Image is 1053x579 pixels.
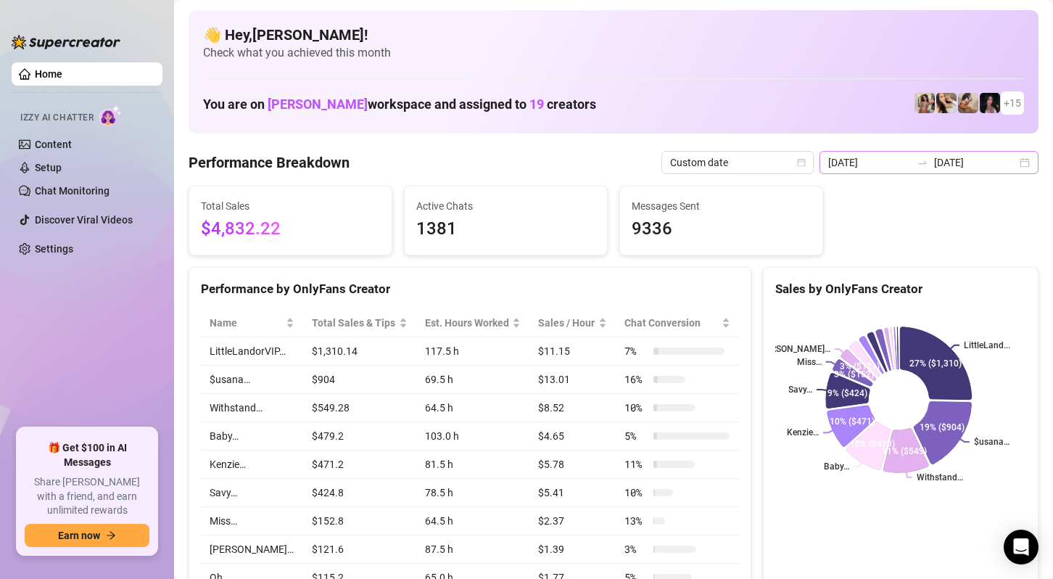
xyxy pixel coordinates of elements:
a: Chat Monitoring [35,185,110,197]
img: Avry (@avryjennerfree) [936,93,957,113]
span: 13 % [624,513,648,529]
a: Content [35,139,72,150]
td: $549.28 [303,394,416,422]
text: Baby… [824,461,849,472]
span: Total Sales & Tips [312,315,396,331]
text: [PERSON_NAME]… [758,345,830,355]
text: LittleLand... [964,340,1010,350]
td: $2.37 [529,507,616,535]
span: to [917,157,928,168]
td: $471.2 [303,451,416,479]
span: 7 % [624,343,648,359]
span: 10 % [624,400,648,416]
span: 1381 [416,215,595,243]
span: Total Sales [201,198,380,214]
td: 78.5 h [416,479,530,507]
h4: Performance Breakdown [189,152,350,173]
td: $8.52 [529,394,616,422]
div: Open Intercom Messenger [1004,530,1038,564]
td: 64.5 h [416,394,530,422]
img: AI Chatter [99,105,122,126]
span: 🎁 Get $100 in AI Messages [25,441,149,469]
td: Baby… [201,422,303,451]
span: Messages Sent [632,198,811,214]
span: [PERSON_NAME] [268,96,368,112]
div: Performance by OnlyFans Creator [201,279,739,299]
span: 5 % [624,428,648,444]
span: $4,832.22 [201,215,380,243]
a: Home [35,68,62,80]
h1: You are on workspace and assigned to creators [203,96,596,112]
td: Savy… [201,479,303,507]
td: 117.5 h [416,337,530,366]
input: Start date [828,155,911,171]
th: Name [201,309,303,337]
span: Earn now [58,530,100,541]
div: Sales by OnlyFans Creator [775,279,1026,299]
img: Avry (@avryjennervip) [914,93,935,113]
td: $904 [303,366,416,394]
button: Earn nowarrow-right [25,524,149,547]
h4: 👋 Hey, [PERSON_NAME] ! [203,25,1024,45]
td: 87.5 h [416,535,530,564]
td: $1,310.14 [303,337,416,366]
td: $424.8 [303,479,416,507]
text: Savy… [788,385,812,395]
span: 16 % [624,371,648,387]
img: Kayla (@kaylathaylababy) [958,93,978,113]
td: $4.65 [529,422,616,451]
td: LittleLandorVIP… [201,337,303,366]
th: Chat Conversion [616,309,739,337]
span: Chat Conversion [624,315,719,331]
text: $usana… [974,437,1009,447]
td: Miss… [201,507,303,535]
td: $usana… [201,366,303,394]
td: [PERSON_NAME]… [201,535,303,564]
text: Kenzie… [787,427,819,438]
a: Settings [35,243,73,255]
img: logo-BBDzfeDw.svg [12,35,120,49]
div: Est. Hours Worked [425,315,510,331]
span: 11 % [624,456,648,472]
span: Active Chats [416,198,595,214]
a: Discover Viral Videos [35,214,133,226]
td: Kenzie… [201,451,303,479]
text: Withstand… [917,472,963,482]
td: $5.41 [529,479,616,507]
span: Share [PERSON_NAME] with a friend, and earn unlimited rewards [25,475,149,518]
img: Baby (@babyyyybellaa) [980,93,1000,113]
a: Setup [35,162,62,173]
span: Check what you achieved this month [203,45,1024,61]
td: $1.39 [529,535,616,564]
span: 9336 [632,215,811,243]
td: Withstand… [201,394,303,422]
td: $5.78 [529,451,616,479]
td: $13.01 [529,366,616,394]
span: Sales / Hour [538,315,595,331]
span: Izzy AI Chatter [20,111,94,125]
td: 81.5 h [416,451,530,479]
td: 103.0 h [416,422,530,451]
span: Name [210,315,283,331]
span: Custom date [670,152,805,173]
text: Miss… [797,357,822,367]
span: arrow-right [106,530,116,541]
span: 19 [529,96,544,112]
span: calendar [797,158,806,167]
td: $121.6 [303,535,416,564]
span: 3 % [624,541,648,557]
td: 69.5 h [416,366,530,394]
th: Total Sales & Tips [303,309,416,337]
span: + 15 [1004,95,1021,111]
td: 64.5 h [416,507,530,535]
span: 10 % [624,485,648,501]
td: $479.2 [303,422,416,451]
span: swap-right [917,157,928,168]
td: $11.15 [529,337,616,366]
td: $152.8 [303,507,416,535]
input: End date [934,155,1017,171]
th: Sales / Hour [529,309,616,337]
